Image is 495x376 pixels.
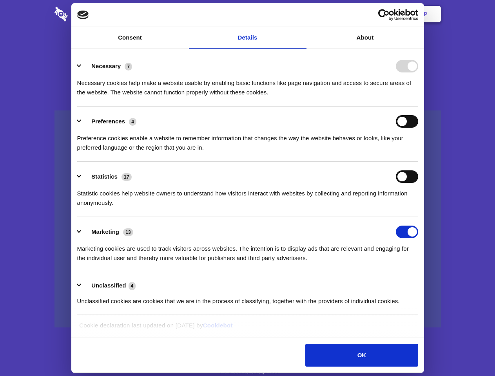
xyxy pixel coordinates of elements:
img: logo-wordmark-white-trans-d4663122ce5f474addd5e946df7df03e33cb6a1c49d2221995e7729f52c070b2.svg [54,7,121,22]
div: Preference cookies enable a website to remember information that changes the way the website beha... [77,128,418,152]
a: About [306,27,424,49]
button: Marketing (13) [77,226,138,238]
a: Consent [71,27,189,49]
label: Necessary [91,63,121,69]
span: 13 [123,228,133,236]
button: OK [305,344,418,367]
button: Necessary (7) [77,60,137,72]
span: 4 [129,282,136,290]
a: Login [355,2,390,26]
h1: Eliminate Slack Data Loss. [54,35,441,63]
a: Usercentrics Cookiebot - opens in a new window [350,9,418,21]
label: Statistics [91,173,118,180]
button: Statistics (17) [77,170,137,183]
div: Cookie declaration last updated on [DATE] by [73,321,422,336]
a: Contact [318,2,354,26]
div: Unclassified cookies are cookies that we are in the process of classifying, together with the pro... [77,291,418,306]
label: Preferences [91,118,125,125]
a: Pricing [230,2,264,26]
div: Necessary cookies help make a website usable by enabling basic functions like page navigation and... [77,72,418,97]
span: 7 [125,63,132,70]
iframe: Drift Widget Chat Controller [456,337,486,367]
button: Unclassified (4) [77,281,141,291]
h4: Auto-redaction of sensitive data, encrypted data sharing and self-destructing private chats. Shar... [54,71,441,97]
span: 17 [121,173,132,181]
label: Marketing [91,228,119,235]
div: Marketing cookies are used to track visitors across websites. The intention is to display ads tha... [77,238,418,263]
a: Details [189,27,306,49]
a: Cookiebot [203,322,233,329]
a: Wistia video thumbnail [54,110,441,328]
button: Preferences (4) [77,115,141,128]
div: Statistic cookies help website owners to understand how visitors interact with websites by collec... [77,183,418,208]
span: 4 [129,118,136,126]
img: logo [77,11,89,19]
